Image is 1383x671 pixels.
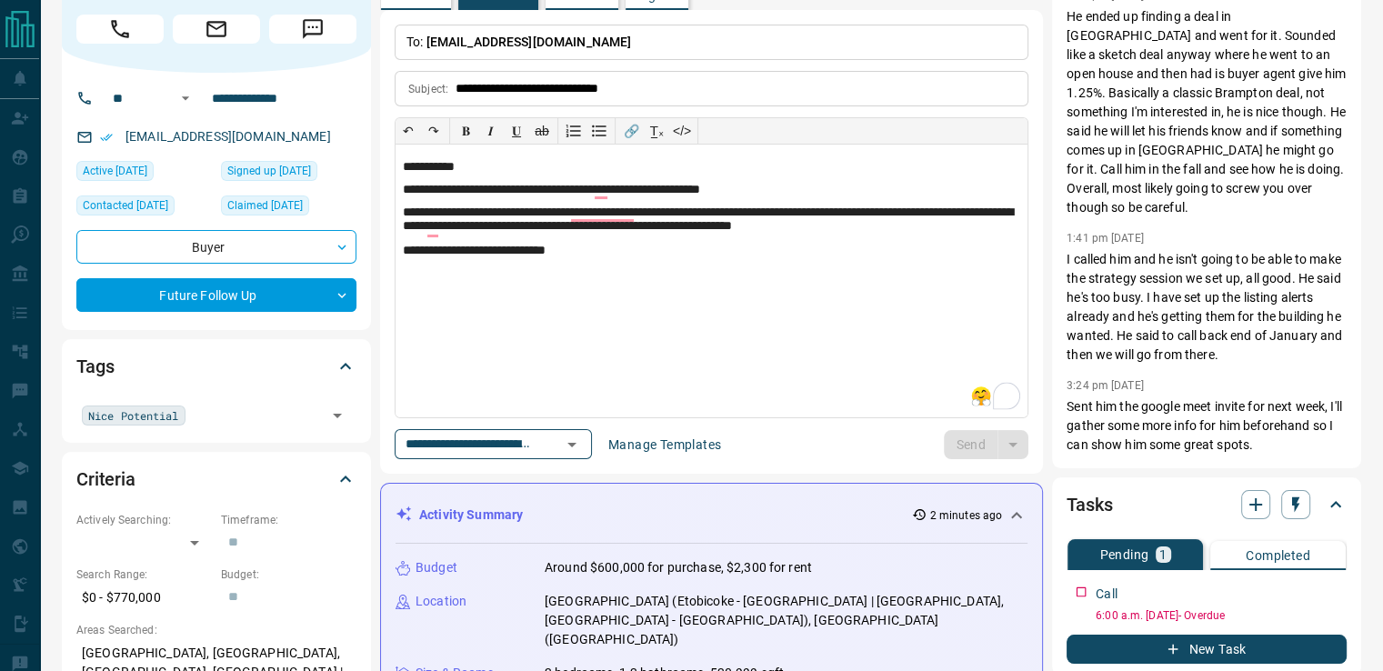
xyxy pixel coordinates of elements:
span: Nice Potential [88,406,179,425]
p: [GEOGRAPHIC_DATA] (Etobicoke - [GEOGRAPHIC_DATA] | [GEOGRAPHIC_DATA], [GEOGRAPHIC_DATA] - [GEOGRA... [545,592,1027,649]
button: 𝐔 [504,118,529,144]
svg: Email Verified [100,131,113,144]
div: Activity Summary2 minutes ago [396,498,1027,532]
div: Thu Dec 12 2024 [221,161,356,186]
p: Sent him the google meet invite for next week, I'll gather some more info for him beforehand so I... [1067,397,1347,455]
p: Areas Searched: [76,622,356,638]
p: 6:00 a.m. [DATE] - Overdue [1096,607,1347,624]
button: Open [175,87,196,109]
div: Future Follow Up [76,278,356,312]
p: Activity Summary [419,506,523,525]
h2: Criteria [76,465,135,494]
p: Completed [1246,549,1310,562]
s: ab [535,124,549,138]
div: To enrich screen reader interactions, please activate Accessibility in Grammarly extension settings [396,145,1027,417]
p: Subject: [408,81,448,97]
p: Actively Searching: [76,512,212,528]
p: $0 - $770,000 [76,583,212,613]
span: Call [76,15,164,44]
div: Sun Oct 12 2025 [76,195,212,221]
button: Bullet list [586,118,612,144]
button: 𝐁 [453,118,478,144]
p: To: [395,25,1028,60]
button: 🔗 [618,118,644,144]
button: Numbered list [561,118,586,144]
p: Search Range: [76,566,212,583]
div: Buyer [76,230,356,264]
h2: Tags [76,352,114,381]
button: T̲ₓ [644,118,669,144]
div: Tags [76,345,356,388]
p: Call [1096,585,1117,604]
p: Location [416,592,466,611]
button: ↶ [396,118,421,144]
a: [EMAIL_ADDRESS][DOMAIN_NAME] [125,129,331,144]
h2: Tasks [1067,490,1112,519]
span: 𝐔 [512,124,521,138]
span: Message [269,15,356,44]
p: 1 [1159,548,1167,561]
p: I called him and he isn't going to be able to make the strategy session we set up, all good. He s... [1067,250,1347,365]
div: split button [944,430,1028,459]
p: Timeframe: [221,512,356,528]
p: Pending [1099,548,1148,561]
div: Tasks [1067,483,1347,526]
button: </> [669,118,695,144]
span: Active [DATE] [83,162,147,180]
button: 𝑰 [478,118,504,144]
div: Criteria [76,457,356,501]
button: Open [559,432,585,457]
div: Thu Dec 12 2024 [221,195,356,221]
span: Email [173,15,260,44]
button: Open [325,403,350,428]
p: He ended up finding a deal in [GEOGRAPHIC_DATA] and went for it. Sounded like a sketch deal anywa... [1067,7,1347,217]
button: Manage Templates [597,430,732,459]
p: 2 minutes ago [930,507,1002,524]
p: 1:41 pm [DATE] [1067,232,1144,245]
div: Fri Jul 18 2025 [76,161,212,186]
p: Around $600,000 for purchase, $2,300 for rent [545,558,812,577]
span: [EMAIL_ADDRESS][DOMAIN_NAME] [426,35,632,49]
p: 3:24 pm [DATE] [1067,379,1144,392]
span: Signed up [DATE] [227,162,311,180]
p: Budget [416,558,457,577]
span: Contacted [DATE] [83,196,168,215]
button: New Task [1067,635,1347,664]
span: Claimed [DATE] [227,196,303,215]
p: Budget: [221,566,356,583]
button: ↷ [421,118,446,144]
button: ab [529,118,555,144]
